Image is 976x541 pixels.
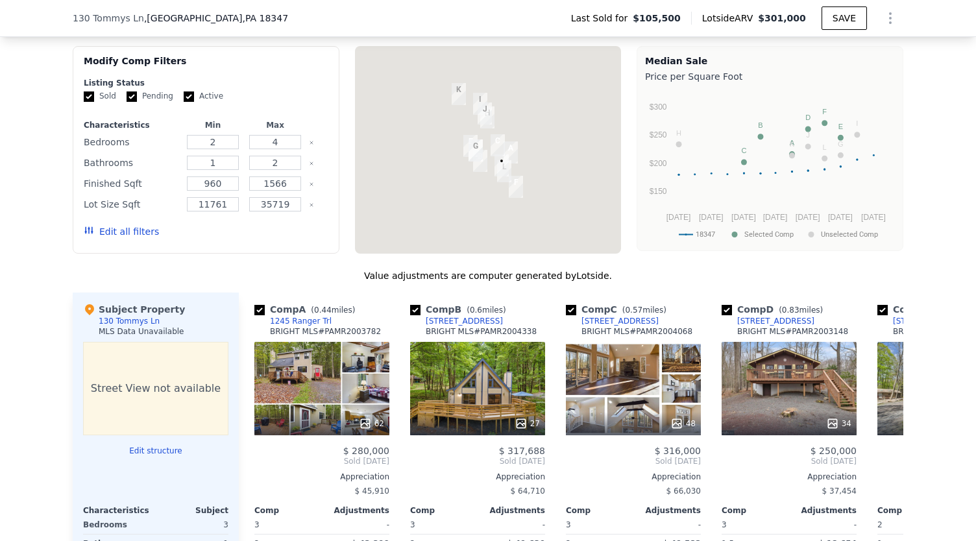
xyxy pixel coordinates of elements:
input: Active [184,91,194,102]
span: $ 64,710 [511,487,545,496]
div: Comp [722,505,789,516]
text: G [838,140,844,148]
span: ( miles) [461,306,511,315]
span: $105,500 [633,12,681,25]
div: Appreciation [722,472,857,482]
div: Characteristics [84,120,179,130]
text: 18347 [696,230,715,239]
text: [DATE] [731,213,756,222]
div: 3 [158,516,228,534]
span: $ 37,454 [822,487,857,496]
div: Value adjustments are computer generated by Lotside . [73,269,903,282]
span: 3 [566,520,571,529]
span: ( miles) [306,306,360,315]
div: - [480,516,545,534]
span: 2 [877,520,883,529]
span: 0.83 [782,306,799,315]
text: I [856,119,858,127]
span: $ 45,910 [355,487,389,496]
div: Appreciation [566,472,701,482]
a: 1245 Ranger Trl [254,316,332,326]
button: Clear [309,140,314,145]
text: E [838,123,843,130]
a: [STREET_ADDRESS] [410,316,503,326]
button: Show Options [877,5,903,31]
div: 62 [359,417,384,430]
span: 3 [410,520,415,529]
text: C [741,147,746,154]
span: Sold [DATE] [254,456,389,466]
div: - [636,516,701,534]
a: [STREET_ADDRESS] [722,316,814,326]
button: Clear [309,202,314,208]
div: Characteristics [83,505,156,516]
div: 420 Wagner Way [504,171,528,203]
div: 27 [515,417,540,430]
text: [DATE] [666,213,691,222]
div: Comp B [410,303,511,316]
div: BRIGHT MLS # PAMR2004068 [581,326,692,337]
button: Edit structure [83,446,228,456]
div: Lot Size Sqft [84,195,179,213]
text: H [676,129,681,137]
input: Pending [127,91,137,102]
span: Sold [DATE] [722,456,857,466]
div: Bedrooms [84,133,179,151]
div: Subject [156,505,228,516]
div: Subject Property [83,303,185,316]
text: [DATE] [796,213,820,222]
span: 3 [254,520,260,529]
span: 0.6 [470,306,482,315]
div: BRIGHT MLS # PAMR2003148 [737,326,848,337]
span: Sold [DATE] [566,456,701,466]
span: , PA 18347 [243,13,289,23]
text: L [823,143,827,151]
div: 34 [826,417,851,430]
span: $ 280,000 [343,446,389,456]
div: Comp [877,505,945,516]
div: Comp C [566,303,672,316]
div: 48 [670,417,696,430]
div: Comp D [722,303,828,316]
text: J [806,131,810,139]
text: [DATE] [763,213,788,222]
div: - [792,516,857,534]
text: $300 [650,102,667,112]
div: Appreciation [254,472,389,482]
div: 268 Outer Dr [468,88,493,120]
button: Edit all filters [84,225,159,238]
text: $250 [650,130,667,139]
div: 130 Tommys Ln [99,316,160,326]
div: BRIGHT MLS # PAMR2004338 [426,326,537,337]
label: Pending [127,91,173,102]
span: 130 Tommys Ln [73,12,144,25]
text: F [822,108,827,115]
div: - [324,516,389,534]
div: Comp [566,505,633,516]
button: Clear [309,161,314,166]
span: $ 66,030 [666,487,701,496]
div: Min [184,120,241,130]
div: 130 Tommys Ln [489,149,514,182]
span: 0.57 [625,306,642,315]
text: K [790,140,795,148]
div: Adjustments [478,505,545,516]
a: [STREET_ADDRESS] [566,316,659,326]
div: [STREET_ADDRESS] [426,316,503,326]
text: $150 [650,187,667,196]
span: Sold [DATE] [410,456,545,466]
text: [DATE] [828,213,853,222]
span: $ 317,688 [499,446,545,456]
div: Adjustments [789,505,857,516]
div: Comp [254,505,322,516]
div: Comp [410,505,478,516]
input: Sold [84,91,94,102]
div: Modify Comp Filters [84,54,328,78]
text: $200 [650,159,667,168]
div: [STREET_ADDRESS] [581,316,659,326]
div: Price per Square Foot [645,67,895,86]
div: Listing Status [84,78,328,88]
text: Selected Comp [744,230,794,239]
span: , [GEOGRAPHIC_DATA] [144,12,288,25]
div: Max [247,120,304,130]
